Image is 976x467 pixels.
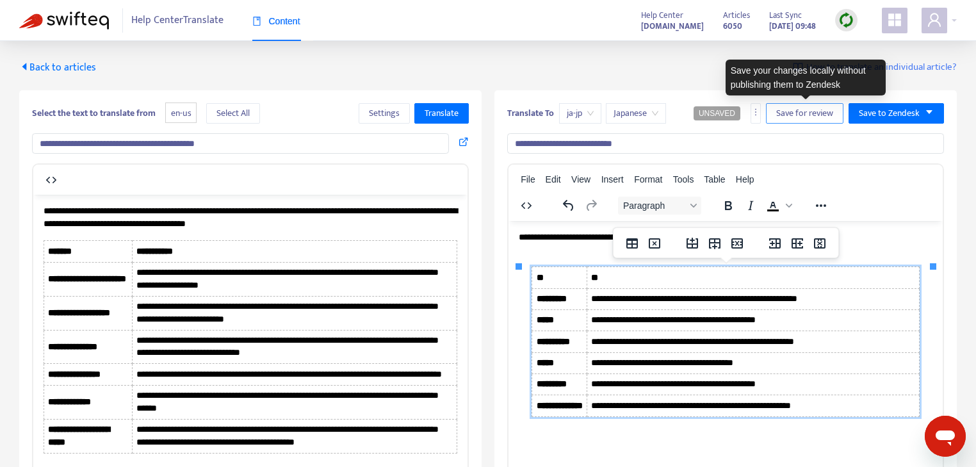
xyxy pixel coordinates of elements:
button: Insert column before [764,234,786,252]
span: Save to Zendesk [859,106,920,120]
button: Settings [359,103,410,124]
button: Block Paragraph [618,197,701,215]
span: appstore [887,12,902,28]
span: Settings [369,106,400,120]
span: en-us [165,102,197,124]
span: Edit [546,174,561,184]
button: Save for review [766,103,843,124]
div: Save your changes locally without publishing them to Zendesk [726,60,886,95]
button: Redo [580,197,602,215]
strong: [DATE] 09:48 [769,19,816,33]
span: Help [736,174,754,184]
span: Help Center Translate [131,8,224,33]
iframe: メッセージングウィンドウを開くボタン [925,416,966,457]
button: Translate [414,103,469,124]
span: ja-jp [567,104,594,123]
span: caret-left [19,61,29,72]
img: sync.dc5367851b00ba804db3.png [838,12,854,28]
button: Undo [558,197,580,215]
button: Select All [206,103,260,124]
button: Bold [717,197,739,215]
button: Delete table [644,234,665,252]
strong: 6050 [723,19,742,33]
span: Last Sync [769,8,802,22]
span: Paragraph [623,201,686,211]
button: Insert row before [681,234,703,252]
span: book [252,17,261,26]
span: Format [634,174,662,184]
b: Select the text to translate from [32,106,156,120]
b: Translate To [507,106,554,120]
span: Table [704,174,725,184]
span: Back to articles [19,59,96,76]
span: File [521,174,535,184]
span: caret-down [925,108,934,117]
span: Save for review [776,106,833,120]
span: Articles [723,8,750,22]
span: View [571,174,590,184]
span: Insert [601,174,624,184]
button: Italic [740,197,761,215]
button: more [751,103,761,124]
span: Japanese [614,104,658,123]
button: Delete row [726,234,748,252]
span: more [751,108,760,117]
button: Insert row after [704,234,726,252]
button: Delete column [809,234,831,252]
button: Table properties [621,234,643,252]
button: Insert column after [786,234,808,252]
img: Swifteq [19,12,109,29]
span: user [927,12,942,28]
span: Translate [425,106,459,120]
span: Tools [673,174,694,184]
a: [DOMAIN_NAME] [641,19,704,33]
span: Select All [216,106,250,120]
button: Reveal or hide additional toolbar items [810,197,832,215]
span: Content [252,16,300,26]
span: UNSAVED [699,109,735,118]
div: Text color Black [762,197,794,215]
span: Help Center [641,8,683,22]
button: Save to Zendeskcaret-down [849,103,944,124]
